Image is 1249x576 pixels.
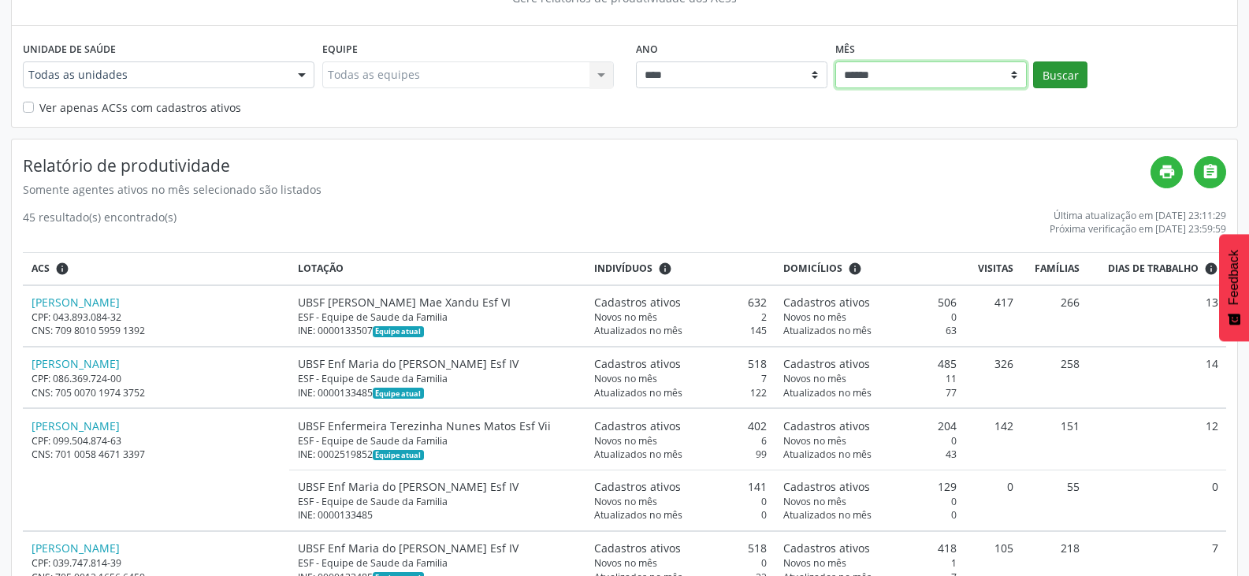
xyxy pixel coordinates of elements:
[594,540,767,556] div: 518
[965,285,1021,347] td: 417
[32,310,281,324] div: CPF: 043.893.084-32
[298,355,578,372] div: UBSF Enf Maria do [PERSON_NAME] Esf IV
[32,556,281,570] div: CPF: 039.747.814-39
[32,356,120,371] a: [PERSON_NAME]
[594,495,767,508] div: 0
[594,495,657,508] span: Novos no mês
[298,434,578,448] div: ESF - Equipe de Saude da Familia
[1158,163,1176,180] i: print
[1033,61,1087,88] button: Buscar
[298,508,578,522] div: INE: 0000133485
[23,37,116,61] label: Unidade de saúde
[594,386,682,399] span: Atualizados no mês
[594,324,682,337] span: Atualizados no mês
[1050,209,1226,222] div: Última atualização em [DATE] 23:11:29
[783,556,956,570] div: 1
[28,67,282,83] span: Todas as unidades
[783,294,870,310] span: Cadastros ativos
[1050,222,1226,236] div: Próxima verificação em [DATE] 23:59:59
[783,324,872,337] span: Atualizados no mês
[594,386,767,399] div: 122
[1219,234,1249,341] button: Feedback - Mostrar pesquisa
[594,418,681,434] span: Cadastros ativos
[594,294,767,310] div: 632
[32,386,281,399] div: CNS: 705 0070 1974 3752
[1227,250,1241,305] span: Feedback
[32,262,50,276] span: ACS
[32,324,281,337] div: CNS: 709 8010 5959 1392
[594,418,767,434] div: 402
[783,495,956,508] div: 0
[1088,347,1226,408] td: 14
[289,253,585,285] th: Lotação
[594,478,767,495] div: 141
[322,37,358,61] label: Equipe
[32,541,120,556] a: [PERSON_NAME]
[636,37,658,61] label: Ano
[594,310,767,324] div: 2
[965,253,1021,285] th: Visitas
[594,372,657,385] span: Novos no mês
[298,294,578,310] div: UBSF [PERSON_NAME] Mae Xandu Esf VI
[55,262,69,276] i: ACSs que estiveram vinculados a uma UBS neste período, mesmo sem produtividade.
[783,556,846,570] span: Novos no mês
[594,556,767,570] div: 0
[1088,285,1226,347] td: 13
[1108,262,1199,276] span: Dias de trabalho
[783,294,956,310] div: 506
[23,156,1150,176] h4: Relatório de produtividade
[783,372,956,385] div: 11
[1021,347,1088,408] td: 258
[594,262,652,276] span: Indivíduos
[783,372,846,385] span: Novos no mês
[835,37,855,61] label: Mês
[783,262,842,276] span: Domicílios
[965,470,1021,531] td: 0
[23,209,177,236] div: 45 resultado(s) encontrado(s)
[965,408,1021,470] td: 142
[1194,156,1226,188] a: 
[594,508,767,522] div: 0
[783,448,956,461] div: 43
[1021,408,1088,470] td: 151
[1021,285,1088,347] td: 266
[848,262,862,276] i: <div class="text-left"> <div> <strong>Cadastros ativos:</strong> Cadastros que estão vinculados a...
[23,181,1150,198] div: Somente agentes ativos no mês selecionado são listados
[298,478,578,495] div: UBSF Enf Maria do [PERSON_NAME] Esf IV
[1150,156,1183,188] a: print
[783,508,956,522] div: 0
[783,386,956,399] div: 77
[594,372,767,385] div: 7
[298,540,578,556] div: UBSF Enf Maria do [PERSON_NAME] Esf IV
[594,355,681,372] span: Cadastros ativos
[298,448,578,461] div: INE: 0002519852
[1088,408,1226,470] td: 12
[783,434,846,448] span: Novos no mês
[298,556,578,570] div: ESF - Equipe de Saude da Familia
[298,386,578,399] div: INE: 0000133485
[594,556,657,570] span: Novos no mês
[594,508,682,522] span: Atualizados no mês
[783,355,956,372] div: 485
[1021,470,1088,531] td: 55
[373,450,424,461] span: Esta é a equipe atual deste Agente
[783,478,956,495] div: 129
[783,386,872,399] span: Atualizados no mês
[783,540,956,556] div: 418
[783,434,956,448] div: 0
[594,448,682,461] span: Atualizados no mês
[783,355,870,372] span: Cadastros ativos
[965,347,1021,408] td: 326
[298,324,578,337] div: INE: 0000133507
[783,418,870,434] span: Cadastros ativos
[658,262,672,276] i: <div class="text-left"> <div> <strong>Cadastros ativos:</strong> Cadastros que estão vinculados a...
[783,495,846,508] span: Novos no mês
[594,434,767,448] div: 6
[783,324,956,337] div: 63
[298,372,578,385] div: ESF - Equipe de Saude da Familia
[594,294,681,310] span: Cadastros ativos
[32,418,120,433] a: [PERSON_NAME]
[594,540,681,556] span: Cadastros ativos
[32,295,120,310] a: [PERSON_NAME]
[783,310,846,324] span: Novos no mês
